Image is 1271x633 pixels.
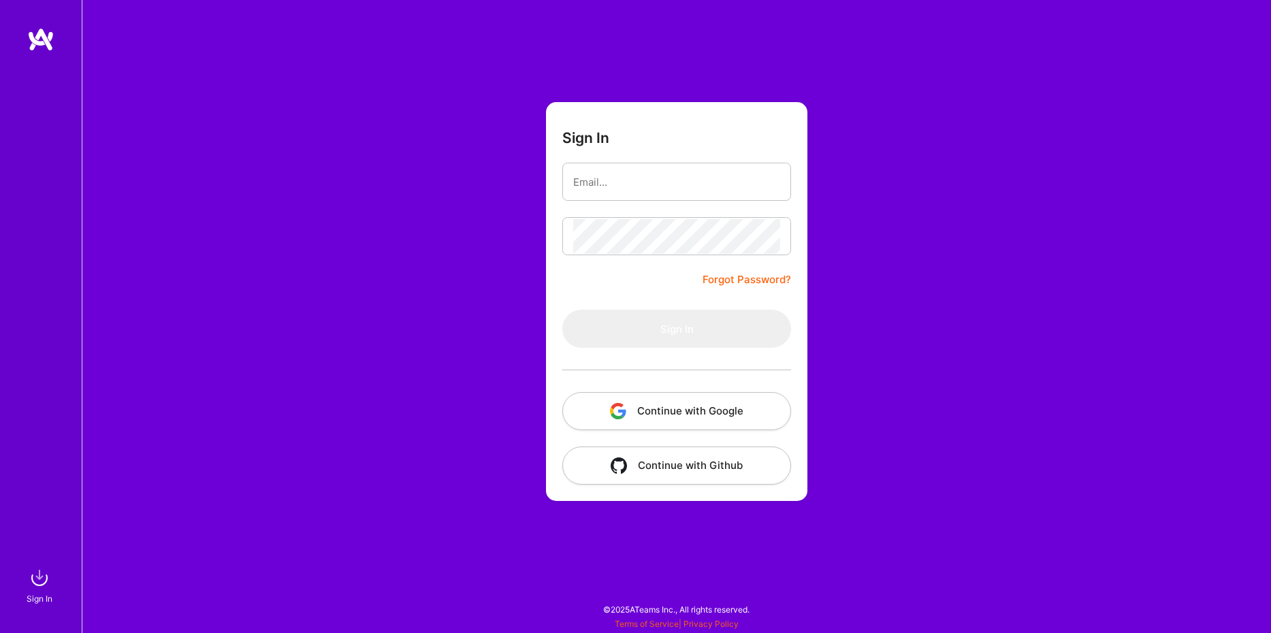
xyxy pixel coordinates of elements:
[27,591,52,606] div: Sign In
[82,592,1271,626] div: © 2025 ATeams Inc., All rights reserved.
[562,310,791,348] button: Sign In
[615,619,679,629] a: Terms of Service
[683,619,739,629] a: Privacy Policy
[562,129,609,146] h3: Sign In
[27,27,54,52] img: logo
[562,447,791,485] button: Continue with Github
[26,564,53,591] img: sign in
[615,619,739,629] span: |
[610,403,626,419] img: icon
[611,457,627,474] img: icon
[562,392,791,430] button: Continue with Google
[29,564,53,606] a: sign inSign In
[703,272,791,288] a: Forgot Password?
[573,165,780,199] input: Email...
